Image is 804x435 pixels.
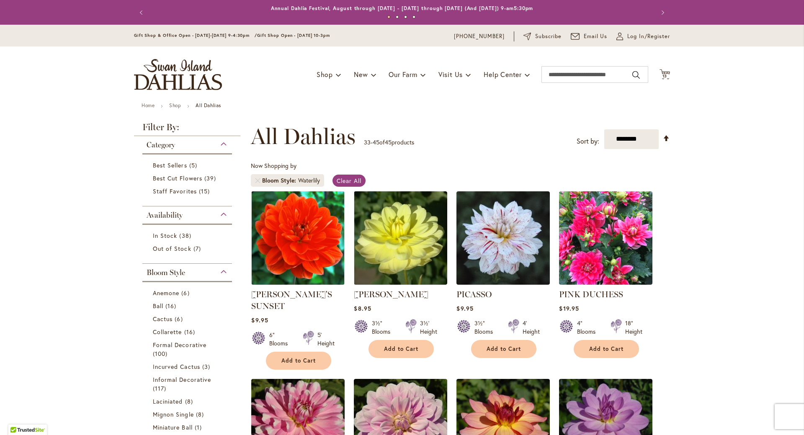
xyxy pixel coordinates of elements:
a: Anemone 6 [153,288,224,297]
span: Subscribe [535,32,562,41]
a: Mignon Single 8 [153,410,224,419]
a: PICASSO [456,289,492,299]
button: Add to Cart [471,340,536,358]
img: PINK DUCHESS [559,191,652,285]
a: store logo [134,59,222,90]
span: Anemone [153,289,179,297]
span: 38 [179,231,193,240]
a: [PHONE_NUMBER] [454,32,505,41]
button: Add to Cart [368,340,434,358]
span: Availability [147,211,183,220]
a: PICASSO [456,278,550,286]
a: Home [142,102,155,108]
a: Staff Favorites [153,187,224,196]
span: Out of Stock [153,245,191,252]
span: $9.95 [456,304,473,312]
span: 39 [204,174,218,183]
span: Staff Favorites [153,187,197,195]
span: 16 [184,327,197,336]
button: Add to Cart [574,340,639,358]
span: Bloom Style [147,268,185,277]
div: 5' Height [317,331,335,347]
span: Shop [317,70,333,79]
span: Best Cut Flowers [153,174,202,182]
span: Laciniated [153,397,183,405]
a: PATRICIA ANN'S SUNSET [251,278,345,286]
span: Email Us [584,32,608,41]
span: 13 [662,73,667,79]
div: 4' Height [523,319,540,336]
span: Collarette [153,328,182,336]
a: [PERSON_NAME]'S SUNSET [251,289,332,311]
div: Waterlily [298,176,320,185]
div: 3½" Blooms [372,319,395,336]
a: In Stock 38 [153,231,224,240]
img: PEGGY JEAN [354,191,447,285]
div: 3½' Height [420,319,437,336]
a: Best Cut Flowers [153,174,224,183]
a: Remove Bloom Style Waterlily [255,178,260,183]
span: 5 [189,161,199,170]
span: 117 [153,384,168,393]
a: Incurved Cactus 3 [153,362,224,371]
a: Email Us [571,32,608,41]
a: Cactus 6 [153,314,224,323]
a: Miniature Ball 1 [153,423,224,432]
div: 6" Blooms [269,331,293,347]
button: 1 of 4 [387,15,390,18]
img: PICASSO [456,191,550,285]
span: 33 [364,138,371,146]
a: Annual Dahlia Festival, August through [DATE] - [DATE] through [DATE] (And [DATE]) 9-am5:30pm [271,5,533,11]
a: Formal Decorative 100 [153,340,224,358]
span: Clear All [337,177,361,185]
strong: Filter By: [134,123,240,136]
button: 13 [660,69,670,80]
span: Gift Shop & Office Open - [DATE]-[DATE] 9-4:30pm / [134,33,257,38]
button: 2 of 4 [396,15,399,18]
button: Previous [134,4,151,21]
a: Subscribe [523,32,562,41]
div: 18" Height [625,319,642,336]
span: 100 [153,349,170,358]
span: 45 [385,138,392,146]
span: 8 [196,410,206,419]
button: 3 of 4 [404,15,407,18]
span: Best Sellers [153,161,187,169]
span: 15 [199,187,212,196]
span: Add to Cart [589,345,624,353]
span: $8.95 [354,304,371,312]
span: Formal Decorative [153,341,206,349]
a: Best Sellers [153,161,224,170]
span: Mignon Single [153,410,194,418]
strong: All Dahlias [196,102,221,108]
span: Visit Us [438,70,463,79]
iframe: Launch Accessibility Center [6,405,30,429]
span: 7 [193,244,203,253]
img: PATRICIA ANN'S SUNSET [251,191,345,285]
a: PEGGY JEAN [354,278,447,286]
span: Add to Cart [384,345,418,353]
a: PINK DUCHESS [559,289,623,299]
div: 3½" Blooms [474,319,498,336]
span: Cactus [153,315,173,323]
span: Bloom Style [262,176,298,185]
a: PINK DUCHESS [559,278,652,286]
span: 6 [181,288,191,297]
span: Now Shopping by [251,162,296,170]
span: Ball [153,302,163,310]
span: 16 [165,301,178,310]
button: 4 of 4 [412,15,415,18]
span: Our Farm [389,70,417,79]
span: Miniature Ball [153,423,193,431]
a: Informal Decorative 117 [153,375,224,393]
span: Informal Decorative [153,376,211,384]
span: Gift Shop Open - [DATE] 10-3pm [257,33,330,38]
span: $9.95 [251,316,268,324]
a: Out of Stock 7 [153,244,224,253]
span: Log In/Register [627,32,670,41]
button: Add to Cart [266,352,331,370]
button: Next [653,4,670,21]
span: Incurved Cactus [153,363,200,371]
span: Add to Cart [487,345,521,353]
a: Log In/Register [616,32,670,41]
